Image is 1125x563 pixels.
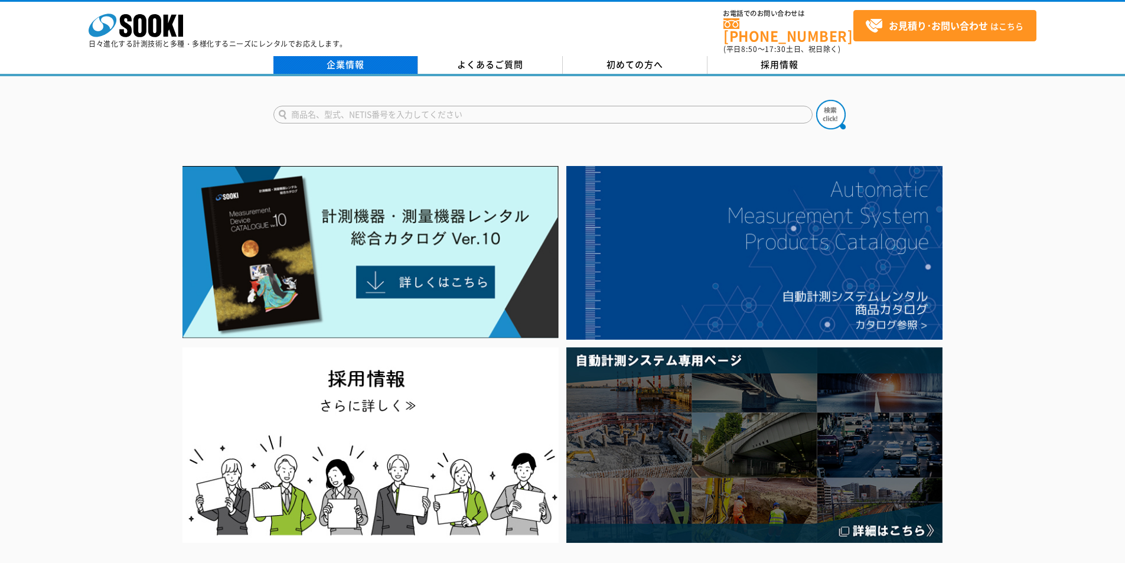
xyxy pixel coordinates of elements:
a: [PHONE_NUMBER] [723,18,853,43]
img: 自動計測システム専用ページ [566,347,943,543]
img: Catalog Ver10 [182,166,559,339]
img: SOOKI recruit [182,347,559,543]
a: 採用情報 [707,56,852,74]
strong: お見積り･お問い合わせ [889,18,988,32]
span: お電話でのお問い合わせは [723,10,853,17]
p: 日々進化する計測技術と多種・多様化するニーズにレンタルでお応えします。 [89,40,347,47]
img: btn_search.png [816,100,846,129]
a: 初めての方へ [563,56,707,74]
a: お見積り･お問い合わせはこちら [853,10,1036,41]
span: 8:50 [741,44,758,54]
span: 17:30 [765,44,786,54]
img: 自動計測システムカタログ [566,166,943,340]
span: はこちら [865,17,1023,35]
a: 企業情報 [273,56,418,74]
input: 商品名、型式、NETIS番号を入力してください [273,106,813,123]
span: 初めての方へ [606,58,663,71]
span: (平日 ～ 土日、祝日除く) [723,44,840,54]
a: よくあるご質問 [418,56,563,74]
